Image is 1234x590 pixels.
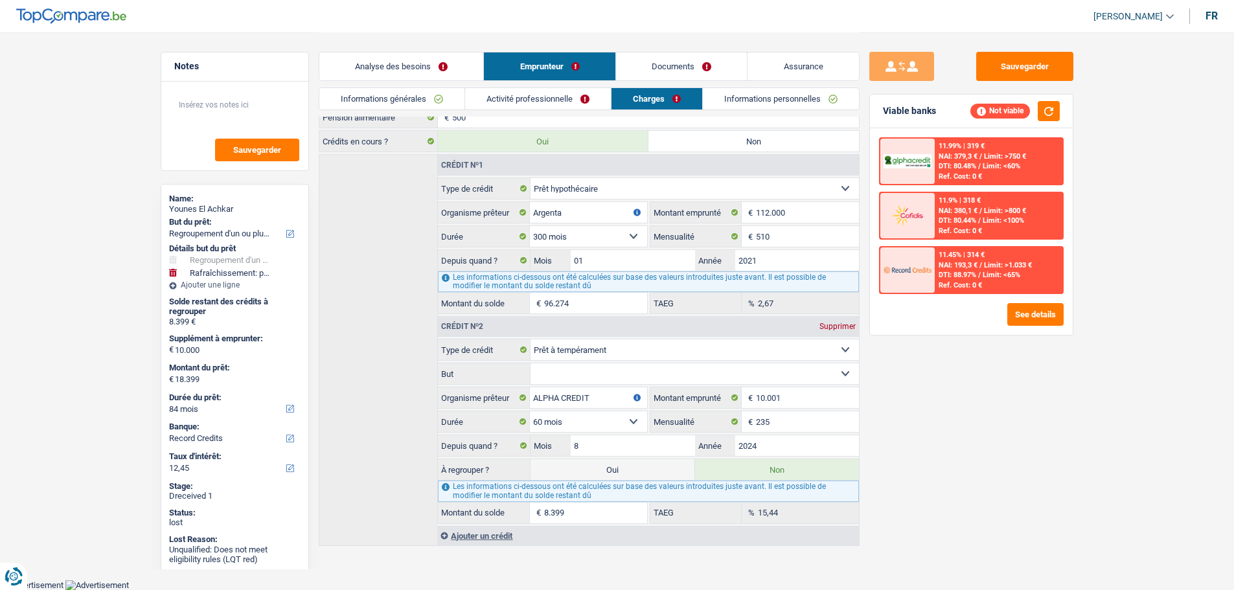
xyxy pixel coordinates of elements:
div: Crédit nº2 [438,323,486,330]
div: Lost Reason: [169,534,301,545]
span: Limit: <65% [983,271,1020,279]
button: Sauvegarder [976,52,1073,81]
label: Non [648,131,859,152]
span: % [742,293,758,313]
span: € [742,226,756,247]
a: Documents [616,52,748,80]
div: Unqualified: Does not meet eligibility rules (LQT red) [169,545,301,565]
span: Limit: <60% [983,162,1020,170]
span: Limit: >750 € [984,152,1026,161]
label: Crédits en cours ? [319,131,438,152]
span: / [979,152,982,161]
img: Record Credits [884,258,931,282]
span: / [978,162,981,170]
span: Limit: >800 € [984,207,1026,215]
label: Année [695,250,735,271]
input: AAAA [735,435,859,456]
a: Activité professionnelle [465,88,611,109]
span: € [530,503,544,523]
a: Emprunteur [484,52,615,80]
label: Montant du solde [438,293,530,313]
label: Organisme prêteur [438,202,530,223]
div: Les informations ci-dessous ont été calculées sur base des valeurs introduites juste avant. Il es... [438,481,858,501]
div: 8.399 € [169,317,301,327]
div: Supprimer [816,323,859,330]
span: € [169,374,174,385]
label: Banque: [169,422,298,432]
div: Stage: [169,481,301,492]
div: 11.45% | 314 € [939,251,985,259]
label: Supplément à emprunter: [169,334,298,344]
span: / [979,261,982,269]
div: Not viable [970,104,1030,118]
label: Montant emprunté [650,202,742,223]
label: Mensualité [650,411,742,432]
div: Ajouter un crédit [437,526,858,545]
a: Analyse des besoins [319,52,484,80]
span: DTI: 80.44% [939,216,976,225]
button: Sauvegarder [215,139,299,161]
a: Informations personnelles [703,88,859,109]
span: Sauvegarder [233,146,281,154]
div: lost [169,517,301,528]
span: DTI: 88.97% [939,271,976,279]
div: Ref. Cost: 0 € [939,172,982,181]
span: / [979,207,982,215]
label: But du prêt: [169,217,298,227]
span: / [978,271,981,279]
h5: Notes [174,61,295,72]
label: Durée du prêt: [169,392,298,403]
label: Type de crédit [438,178,531,199]
label: TAEG [650,293,742,313]
label: Depuis quand ? [438,435,531,456]
label: Montant du solde [438,503,530,523]
span: € [742,411,756,432]
div: 11.99% | 319 € [939,142,985,150]
label: TAEG [650,503,742,523]
label: Mois [531,435,571,456]
a: Assurance [748,52,859,80]
img: TopCompare Logo [16,8,126,24]
div: Les informations ci-dessous ont été calculées sur base des valeurs introduites juste avant. Il es... [438,271,858,292]
span: NAI: 379,3 € [939,152,977,161]
span: % [742,503,758,523]
div: Status: [169,508,301,518]
span: Limit: >1.033 € [984,261,1032,269]
label: Taux d'intérêt: [169,451,298,462]
label: Année [695,435,735,456]
div: Younes El Achkar [169,204,301,214]
label: Montant du prêt: [169,363,298,373]
div: Crédit nº1 [438,161,486,169]
span: € [742,387,756,408]
div: Ref. Cost: 0 € [939,227,982,235]
label: Mois [531,250,571,271]
a: [PERSON_NAME] [1083,6,1174,27]
label: Oui [531,459,694,480]
input: MM [571,435,694,456]
span: € [169,345,174,355]
img: Cofidis [884,203,931,227]
label: Mensualité [650,226,742,247]
span: € [742,202,756,223]
label: Pension alimentaire [319,107,438,128]
div: Ajouter une ligne [169,280,301,289]
label: Non [695,459,859,480]
img: AlphaCredit [884,154,931,169]
input: AAAA [735,250,859,271]
span: NAI: 193,3 € [939,261,977,269]
label: Type de crédit [438,339,531,360]
span: € [530,293,544,313]
input: MM [571,250,694,271]
label: Durée [438,226,530,247]
label: Oui [438,131,648,152]
label: Montant emprunté [650,387,742,408]
span: NAI: 380,1 € [939,207,977,215]
div: Ref. Cost: 0 € [939,281,982,289]
span: Limit: <100% [983,216,1024,225]
label: Depuis quand ? [438,250,531,271]
a: Charges [611,88,702,109]
div: Solde restant des crédits à regrouper [169,297,301,317]
span: [PERSON_NAME] [1093,11,1163,22]
div: Détails but du prêt [169,244,301,254]
span: / [978,216,981,225]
